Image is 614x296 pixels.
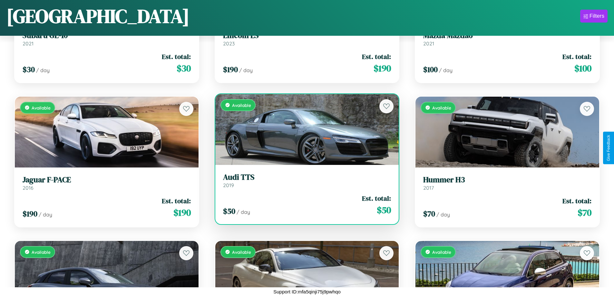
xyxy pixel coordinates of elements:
[23,175,191,191] a: Jaguar F-PACE2016
[23,175,191,185] h3: Jaguar F-PACE
[177,62,191,75] span: $ 30
[439,67,453,73] span: / day
[36,67,50,73] span: / day
[223,31,391,47] a: Lincoln LS2023
[562,196,591,205] span: Est. total:
[23,208,37,219] span: $ 190
[423,208,435,219] span: $ 70
[223,173,391,182] h3: Audi TTS
[32,105,51,110] span: Available
[574,62,591,75] span: $ 100
[223,173,391,188] a: Audi TTS2019
[423,185,434,191] span: 2017
[223,31,391,40] h3: Lincoln LS
[423,175,591,185] h3: Hummer H3
[23,40,34,47] span: 2021
[362,52,391,61] span: Est. total:
[23,185,34,191] span: 2016
[32,249,51,255] span: Available
[432,249,451,255] span: Available
[237,209,250,215] span: / day
[223,206,235,216] span: $ 50
[232,102,251,108] span: Available
[374,62,391,75] span: $ 190
[39,211,52,218] span: / day
[432,105,451,110] span: Available
[423,175,591,191] a: Hummer H32017
[580,10,608,23] button: Filters
[436,211,450,218] span: / day
[423,40,434,47] span: 2021
[239,67,253,73] span: / day
[362,194,391,203] span: Est. total:
[590,13,604,19] div: Filters
[232,249,251,255] span: Available
[606,135,611,161] div: Give Feedback
[423,64,438,75] span: $ 100
[223,64,238,75] span: $ 190
[223,40,235,47] span: 2023
[578,206,591,219] span: $ 70
[23,64,35,75] span: $ 30
[423,31,591,47] a: Mazda Mazda62021
[562,52,591,61] span: Est. total:
[162,196,191,205] span: Est. total:
[23,31,191,47] a: Subaru GL-102021
[23,31,191,40] h3: Subaru GL-10
[162,52,191,61] span: Est. total:
[423,31,591,40] h3: Mazda Mazda6
[273,287,340,296] p: Support ID: mfa5qinji75j9pwhqo
[223,182,234,188] span: 2019
[6,3,190,29] h1: [GEOGRAPHIC_DATA]
[377,204,391,216] span: $ 50
[173,206,191,219] span: $ 190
